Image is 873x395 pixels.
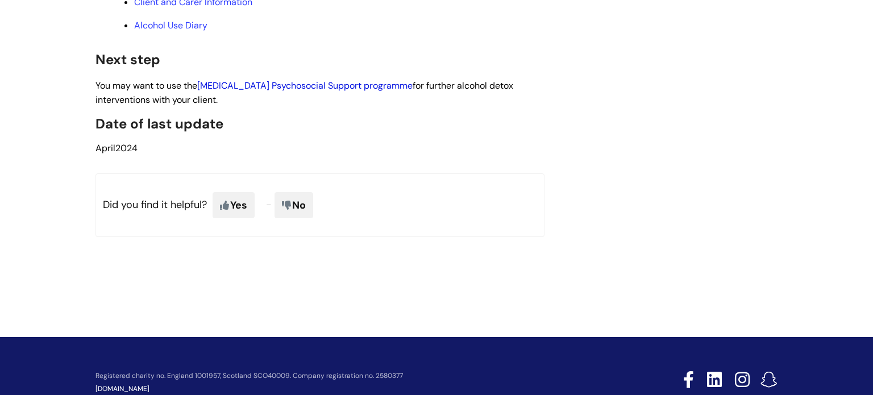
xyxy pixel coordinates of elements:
[95,384,149,393] a: [DOMAIN_NAME]
[213,192,255,218] span: Yes
[95,173,544,237] p: Did you find it helpful?
[95,142,138,154] span: 2024
[95,80,513,106] span: You may want to use the for further alcohol detox interventions with your client.
[95,115,223,132] span: Date of last update
[275,192,313,218] span: No
[134,19,207,31] a: Alcohol Use Diary
[95,142,115,154] span: April
[197,80,413,92] a: [MEDICAL_DATA] Psychosocial Support programme
[95,51,160,68] span: Next step
[95,372,602,380] p: Registered charity no. England 1001957, Scotland SCO40009. Company registration no. 2580377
